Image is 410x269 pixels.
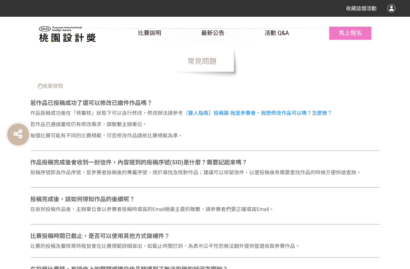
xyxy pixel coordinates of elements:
[38,24,96,43] img: 2025桃園設計獎
[31,206,380,213] p: 在收到投稿作品後，主辦單位會以參賽者投稿時填寫的Email做最主要的聯繫，請參賽者們要正確填寫Email。
[31,158,380,167] div: 作品投稿完成後會收到一封信件，內容提到的投稿序號(SID)是什麼？需要記起來嗎？
[31,121,380,128] p: 若作品已通過審核仍有修改需求，請聯繫主辦單位。
[329,26,372,40] button: 馬上報名
[43,81,63,91] span: 我要發問
[31,232,380,241] div: 比賽投稿時間已截止，是否可以使用其他方式做補件？
[183,110,333,116] a: ［獵人指南］投稿篇-我是參賽者，我想修改作品可以嗎？怎麼做？
[346,5,377,11] span: 收藏這個活動
[31,109,380,117] p: 作品投稿成功後在「待審核」狀態下可以自行修改，修改辦法請參考
[31,169,380,176] p: 投稿序號即為作品序號，是參賽者投稿後的專屬序號，用於尋找及核對作品；建議可以保留信件，以便投稿後有需要查找作品的時候方便快速查詢。
[201,17,224,50] a: 最新公告
[31,242,380,250] div: 比賽的投稿及審核等時程皆會在比賽規範詳細寫出，如截止時間已到，為表示公平性恕無法額外提供管道收取參賽作品。
[138,17,162,50] a: 比賽說明
[264,30,289,36] span: 活動 Q&A
[166,45,239,78] span: 常見問題
[264,17,289,50] a: 活動 Q&A
[138,30,162,36] span: 比賽說明
[201,30,224,36] span: 最新公告
[339,30,362,36] span: 馬上報名
[31,99,380,108] div: 若作品已投稿成功了還可以修改已繳件作品嗎？
[31,132,380,140] p: 每個比賽可能有不同的比賽規範，可否修改作品請依比賽規範為準。
[31,195,380,204] div: 投稿完成後，該如何得知作品的後續呢？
